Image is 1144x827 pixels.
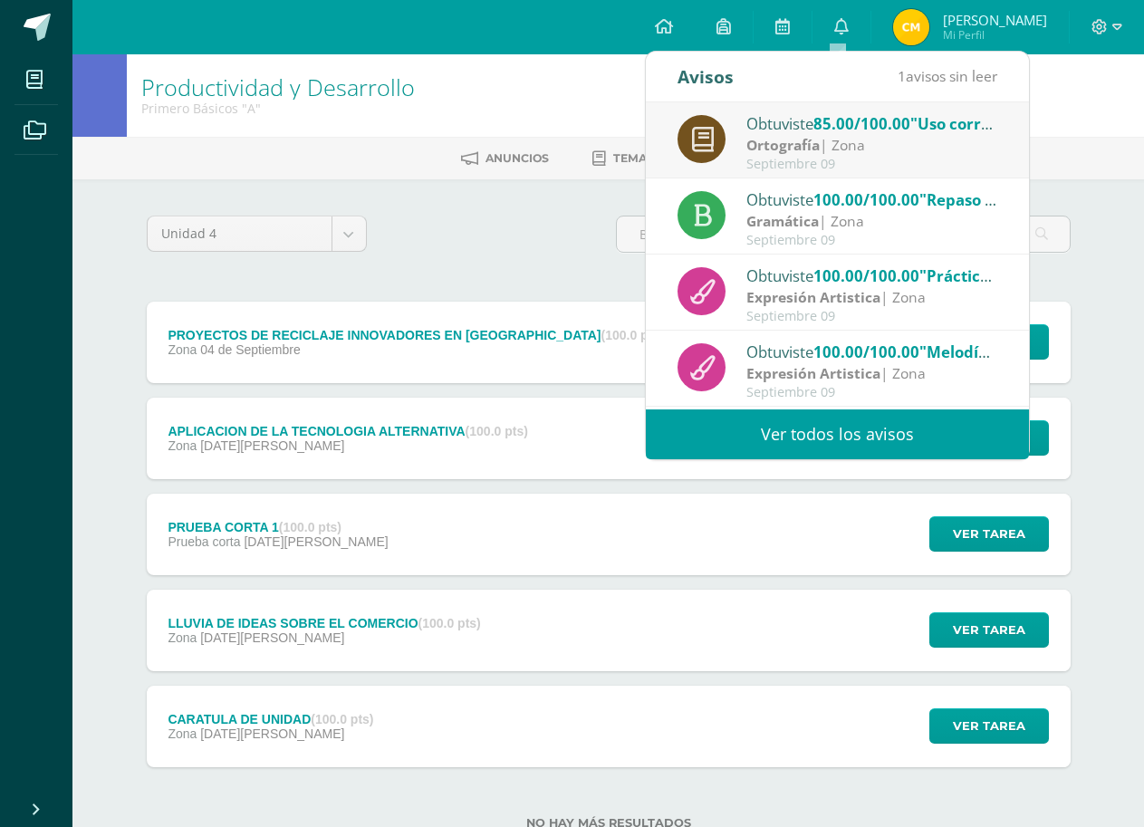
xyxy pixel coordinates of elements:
strong: (100.0 pts) [311,712,373,726]
a: Productividad y Desarrollo [141,72,415,102]
span: avisos sin leer [898,66,997,86]
div: PRUEBA CORTA 1 [168,520,388,534]
input: Busca la actividad aquí... [617,216,1070,252]
div: | Zona [746,211,998,232]
div: Septiembre 09 [746,385,998,400]
div: PROYECTOS DE RECICLAJE INNOVADORES EN [GEOGRAPHIC_DATA] [168,328,663,342]
strong: Expresión Artistica [746,363,880,383]
strong: Expresión Artistica [746,287,880,307]
a: Ver todos los avisos [646,409,1029,459]
div: APLICACION DE LA TECNOLOGIA ALTERNATIVA [168,424,527,438]
span: Zona [168,630,197,645]
span: "Melodía" [919,341,995,362]
span: [DATE][PERSON_NAME] [200,630,344,645]
span: 1 [898,66,906,86]
span: 85.00/100.00 [813,113,910,134]
div: LLUVIA DE IDEAS SOBRE EL COMERCIO [168,616,480,630]
div: Obtuviste en [746,264,998,287]
span: [DATE][PERSON_NAME] [200,438,344,453]
button: Ver tarea [929,708,1049,744]
span: 100.00/100.00 [813,265,919,286]
a: Temas [592,144,654,173]
span: "Práctica" [919,265,996,286]
div: | Zona [746,135,998,156]
strong: (100.0 pts) [601,328,664,342]
div: Obtuviste en [746,111,998,135]
div: | Zona [746,287,998,308]
div: Septiembre 09 [746,157,998,172]
button: Ver tarea [929,516,1049,552]
div: | Zona [746,363,998,384]
a: Anuncios [461,144,549,173]
img: 99957380a6879dd2592f13fdfcb3ba01.png [893,9,929,45]
span: 100.00/100.00 [813,341,919,362]
span: Anuncios [485,151,549,165]
span: 100.00/100.00 [813,189,919,210]
span: Zona [168,726,197,741]
span: [DATE][PERSON_NAME] [244,534,388,549]
div: Avisos [678,52,734,101]
a: Unidad 4 [148,216,366,251]
strong: (100.0 pts) [279,520,341,534]
strong: Ortografía [746,135,820,155]
span: "Uso correcto de la B y V" [910,113,1101,134]
strong: (100.0 pts) [466,424,528,438]
div: CARATULA DE UNIDAD [168,712,373,726]
strong: (100.0 pts) [418,616,481,630]
div: Obtuviste en [746,188,998,211]
span: Ver tarea [953,709,1025,743]
div: Septiembre 09 [746,309,998,324]
span: Zona [168,342,197,357]
div: Septiembre 09 [746,233,998,248]
span: 04 de Septiembre [200,342,301,357]
span: Temas [613,151,654,165]
div: Obtuviste en [746,340,998,363]
span: Prueba corta [168,534,240,549]
span: [DATE][PERSON_NAME] [200,726,344,741]
span: Unidad 4 [161,216,318,251]
span: Ver tarea [953,613,1025,647]
span: Mi Perfil [943,27,1047,43]
strong: Gramática [746,211,819,231]
div: Primero Básicos 'A' [141,100,415,117]
h1: Productividad y Desarrollo [141,74,415,100]
span: [PERSON_NAME] [943,11,1047,29]
span: Ver tarea [953,517,1025,551]
button: Ver tarea [929,612,1049,648]
span: Zona [168,438,197,453]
